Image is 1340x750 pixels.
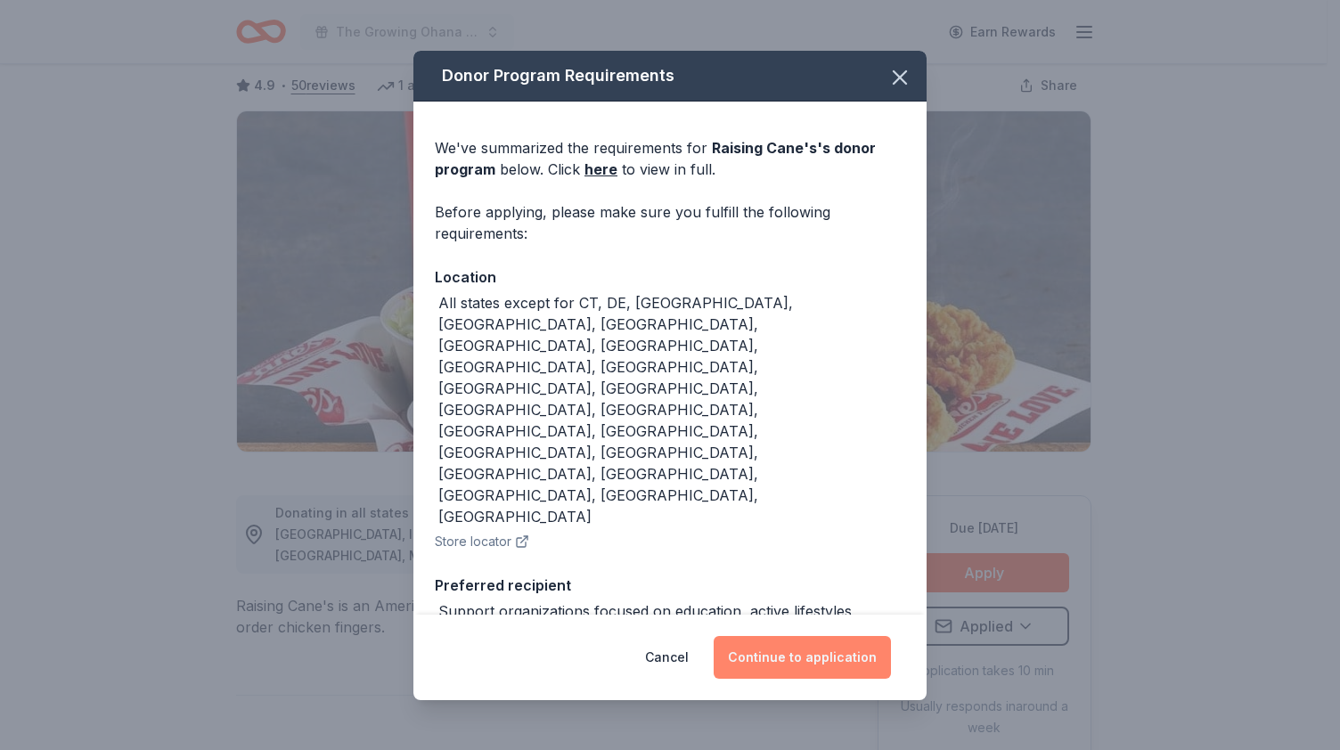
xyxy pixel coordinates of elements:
[435,574,905,597] div: Preferred recipient
[438,600,905,664] div: Support organizations focused on education, active lifestyles, feeding the hungry, pet welfare, b...
[435,137,905,180] div: We've summarized the requirements for below. Click to view in full.
[645,636,689,679] button: Cancel
[714,636,891,679] button: Continue to application
[435,265,905,289] div: Location
[438,292,905,527] div: All states except for CT, DE, [GEOGRAPHIC_DATA], [GEOGRAPHIC_DATA], [GEOGRAPHIC_DATA], [GEOGRAPHI...
[435,201,905,244] div: Before applying, please make sure you fulfill the following requirements:
[435,531,529,552] button: Store locator
[584,159,617,180] a: here
[413,51,927,102] div: Donor Program Requirements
